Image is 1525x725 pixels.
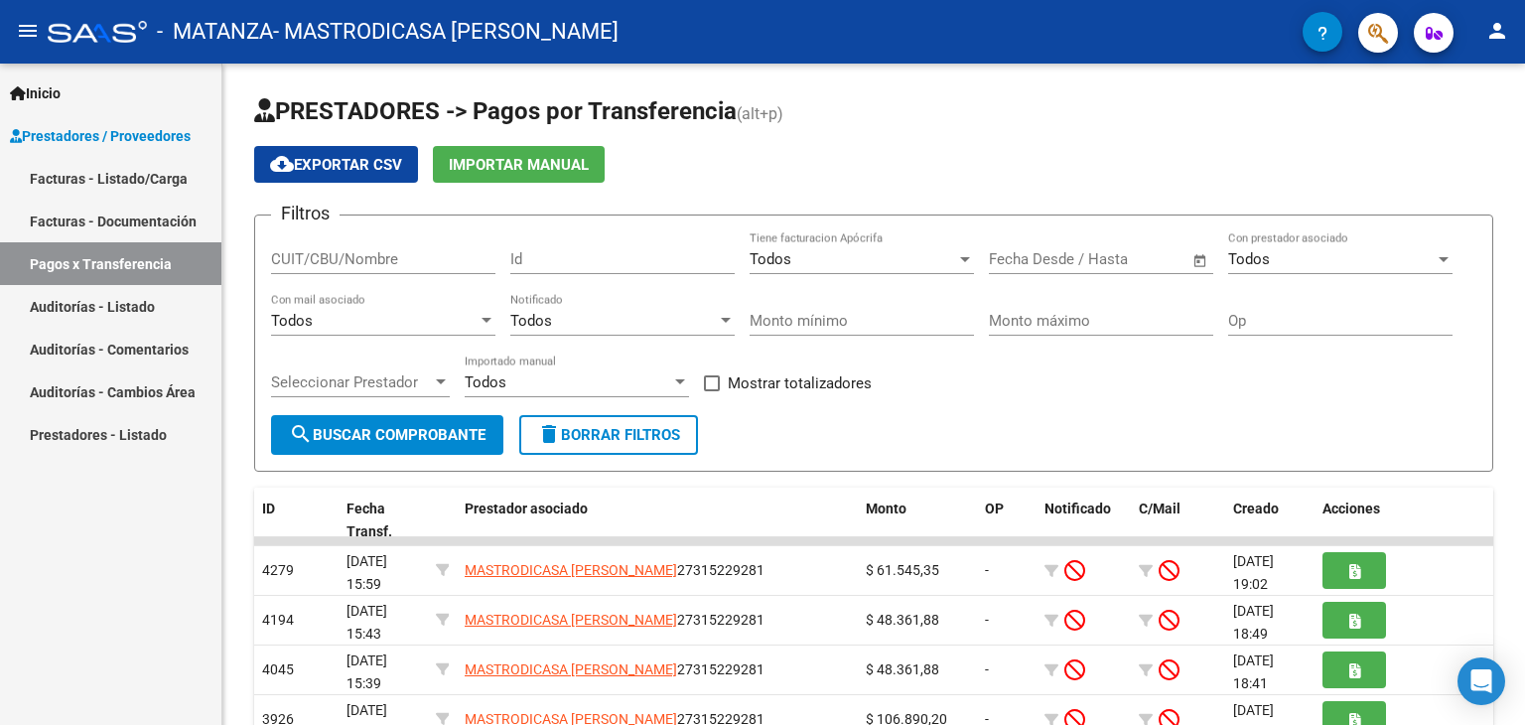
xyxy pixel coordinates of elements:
[270,156,402,174] span: Exportar CSV
[289,422,313,446] mat-icon: search
[465,612,764,628] span: 27315229281
[433,146,605,183] button: Importar Manual
[271,200,340,227] h3: Filtros
[737,104,783,123] span: (alt+p)
[866,661,939,677] span: $ 48.361,88
[1189,249,1212,272] button: Open calendar
[254,488,339,553] datatable-header-cell: ID
[465,661,677,677] span: MASTRODICASA [PERSON_NAME]
[271,312,313,330] span: Todos
[10,82,61,104] span: Inicio
[262,612,294,628] span: 4194
[1233,501,1279,516] span: Creado
[273,10,619,54] span: - MASTRODICASA [PERSON_NAME]
[728,371,872,395] span: Mostrar totalizadores
[289,426,485,444] span: Buscar Comprobante
[271,373,432,391] span: Seleccionar Prestador
[989,250,1069,268] input: Fecha inicio
[866,612,939,628] span: $ 48.361,88
[262,562,294,578] span: 4279
[1225,488,1315,553] datatable-header-cell: Creado
[347,501,392,539] span: Fecha Transf.
[254,97,737,125] span: PRESTADORES -> Pagos por Transferencia
[1131,488,1225,553] datatable-header-cell: C/Mail
[457,488,858,553] datatable-header-cell: Prestador asociado
[339,488,428,553] datatable-header-cell: Fecha Transf.
[465,373,506,391] span: Todos
[1044,501,1111,516] span: Notificado
[1322,501,1380,516] span: Acciones
[1485,19,1509,43] mat-icon: person
[985,562,989,578] span: -
[1037,488,1131,553] datatable-header-cell: Notificado
[271,415,503,455] button: Buscar Comprobante
[347,603,387,642] span: [DATE] 15:43
[977,488,1037,553] datatable-header-cell: OP
[254,146,418,183] button: Exportar CSV
[465,501,588,516] span: Prestador asociado
[16,19,40,43] mat-icon: menu
[1087,250,1183,268] input: Fecha fin
[347,553,387,592] span: [DATE] 15:59
[465,612,677,628] span: MASTRODICASA [PERSON_NAME]
[866,501,906,516] span: Monto
[347,652,387,691] span: [DATE] 15:39
[866,562,939,578] span: $ 61.545,35
[510,312,552,330] span: Todos
[465,562,677,578] span: MASTRODICASA [PERSON_NAME]
[537,426,680,444] span: Borrar Filtros
[537,422,561,446] mat-icon: delete
[985,501,1004,516] span: OP
[1228,250,1270,268] span: Todos
[750,250,791,268] span: Todos
[1233,652,1274,691] span: [DATE] 18:41
[1233,603,1274,642] span: [DATE] 18:49
[519,415,698,455] button: Borrar Filtros
[1315,488,1493,553] datatable-header-cell: Acciones
[465,562,764,578] span: 27315229281
[270,152,294,176] mat-icon: cloud_download
[262,501,275,516] span: ID
[465,661,764,677] span: 27315229281
[262,661,294,677] span: 4045
[1139,501,1180,516] span: C/Mail
[10,125,191,147] span: Prestadores / Proveedores
[449,156,589,174] span: Importar Manual
[1233,553,1274,592] span: [DATE] 19:02
[858,488,977,553] datatable-header-cell: Monto
[985,661,989,677] span: -
[157,10,273,54] span: - MATANZA
[1457,657,1505,705] div: Open Intercom Messenger
[985,612,989,628] span: -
